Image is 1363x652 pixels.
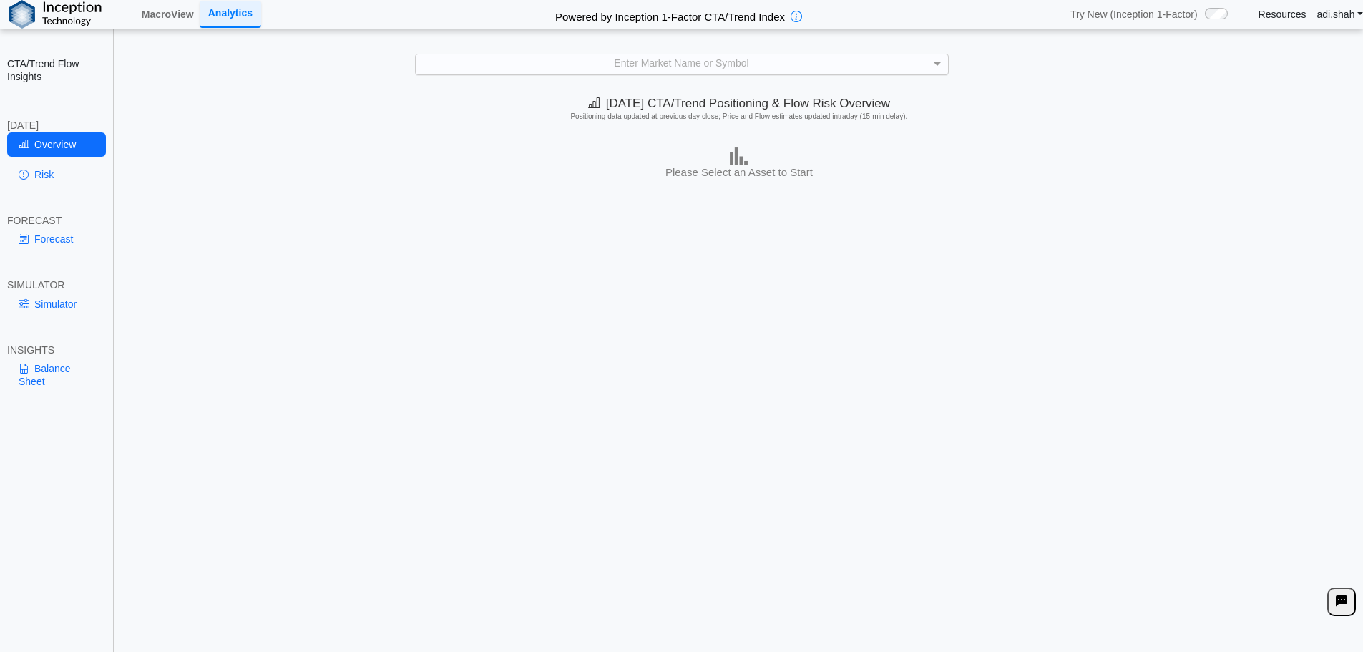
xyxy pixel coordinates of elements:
a: Balance Sheet [7,356,106,394]
a: Analytics [200,1,261,27]
h5: Positioning data updated at previous day close; Price and Flow estimates updated intraday (15-min... [121,112,1357,121]
img: bar-chart.png [730,147,748,165]
a: Resources [1259,8,1306,21]
a: Forecast [7,227,106,251]
div: SIMULATOR [7,278,106,291]
div: [DATE] [7,119,106,132]
h2: CTA/Trend Flow Insights [7,57,106,83]
span: Try New (Inception 1-Factor) [1070,8,1198,21]
div: Enter Market Name or Symbol [416,54,948,74]
a: Risk [7,162,106,187]
div: FORECAST [7,214,106,227]
a: Overview [7,132,106,157]
div: INSIGHTS [7,344,106,356]
a: MacroView [136,2,200,26]
h3: Please Select an Asset to Start [119,165,1359,180]
span: [DATE] CTA/Trend Positioning & Flow Risk Overview [588,97,890,110]
h2: Powered by Inception 1-Factor CTA/Trend Index [549,4,791,24]
a: Simulator [7,292,106,316]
